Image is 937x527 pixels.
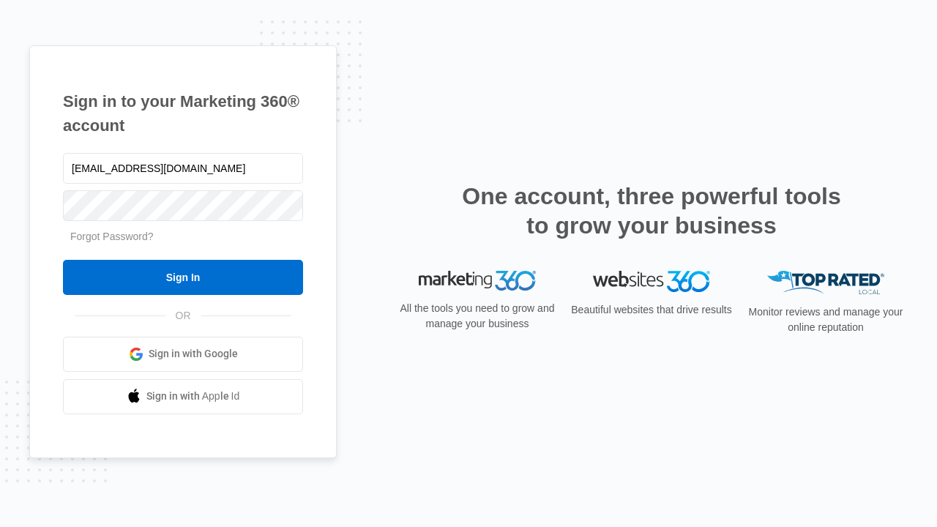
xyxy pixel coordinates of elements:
[744,304,908,335] p: Monitor reviews and manage your online reputation
[458,182,845,240] h2: One account, three powerful tools to grow your business
[395,301,559,332] p: All the tools you need to grow and manage your business
[419,271,536,291] img: Marketing 360
[149,346,238,362] span: Sign in with Google
[63,153,303,184] input: Email
[70,231,154,242] a: Forgot Password?
[593,271,710,292] img: Websites 360
[63,379,303,414] a: Sign in with Apple Id
[63,260,303,295] input: Sign In
[570,302,733,318] p: Beautiful websites that drive results
[165,308,201,324] span: OR
[63,337,303,372] a: Sign in with Google
[767,271,884,295] img: Top Rated Local
[146,389,240,404] span: Sign in with Apple Id
[63,89,303,138] h1: Sign in to your Marketing 360® account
